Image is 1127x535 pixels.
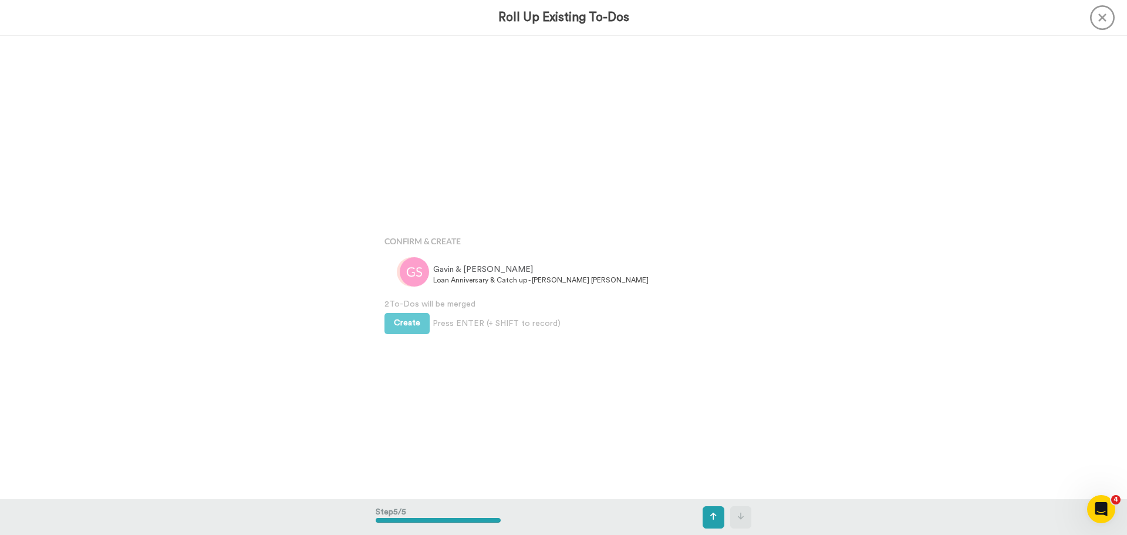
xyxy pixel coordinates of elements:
[433,275,649,285] span: Loan Anniversary & Catch up - [PERSON_NAME] [PERSON_NAME]
[384,298,743,310] span: 2 To-Dos will be merged
[400,257,429,287] img: gs.png
[384,237,743,245] h4: Confirm & Create
[1087,495,1115,523] iframe: Intercom live chat
[394,319,420,327] span: Create
[384,313,430,334] button: Create
[397,257,426,287] img: ks.png
[433,264,649,275] span: Gavin & [PERSON_NAME]
[376,500,501,534] div: Step 5 / 5
[1111,495,1121,504] span: 4
[433,318,561,329] span: Press ENTER (+ SHIFT to record)
[498,11,629,24] h3: Roll Up Existing To-Dos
